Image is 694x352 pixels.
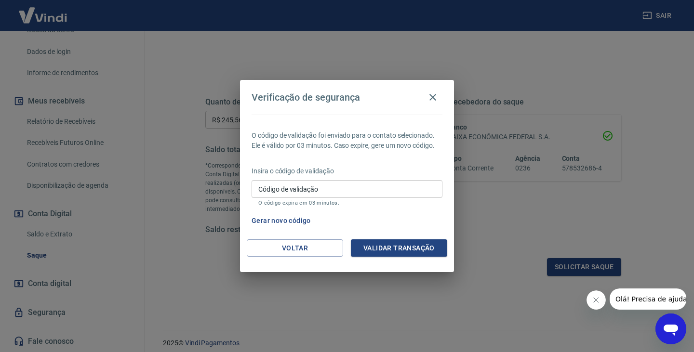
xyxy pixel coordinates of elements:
[248,212,315,230] button: Gerar novo código
[252,130,442,151] p: O código de validação foi enviado para o contato selecionado. Ele é válido por 03 minutos. Caso e...
[610,288,686,310] iframe: Mensagem da empresa
[351,239,447,257] button: Validar transação
[258,200,436,206] p: O código expira em 03 minutos.
[587,290,606,310] iframe: Fechar mensagem
[6,7,81,14] span: Olá! Precisa de ajuda?
[252,166,442,176] p: Insira o código de validação
[252,91,360,103] h4: Verificação de segurança
[655,313,686,344] iframe: Botão para abrir a janela de mensagens
[247,239,343,257] button: Voltar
